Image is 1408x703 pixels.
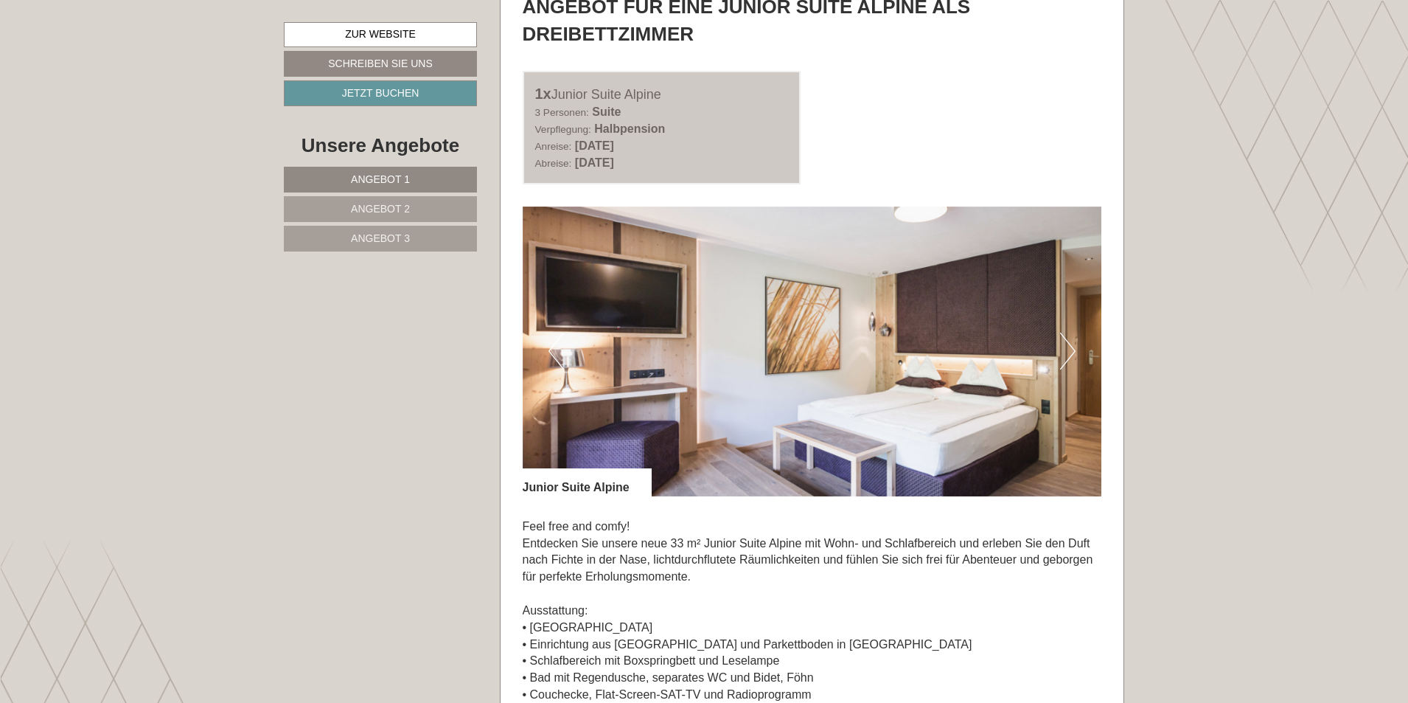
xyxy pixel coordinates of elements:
[284,51,477,77] a: Schreiben Sie uns
[535,141,572,152] small: Anreise:
[1060,333,1076,370] button: Next
[575,156,614,169] b: [DATE]
[351,232,410,244] span: Angebot 3
[284,132,477,159] div: Unsere Angebote
[351,203,410,215] span: Angebot 2
[535,83,789,105] div: Junior Suite Alpine
[548,333,564,370] button: Previous
[535,158,572,169] small: Abreise:
[535,86,551,102] b: 1x
[351,173,410,185] span: Angebot 1
[535,124,591,135] small: Verpflegung:
[523,468,652,496] div: Junior Suite Alpine
[575,139,614,152] b: [DATE]
[284,80,477,106] a: Jetzt buchen
[284,22,477,47] a: Zur Website
[592,105,621,118] b: Suite
[523,207,1102,496] img: image
[535,107,589,118] small: 3 Personen:
[594,122,665,135] b: Halbpension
